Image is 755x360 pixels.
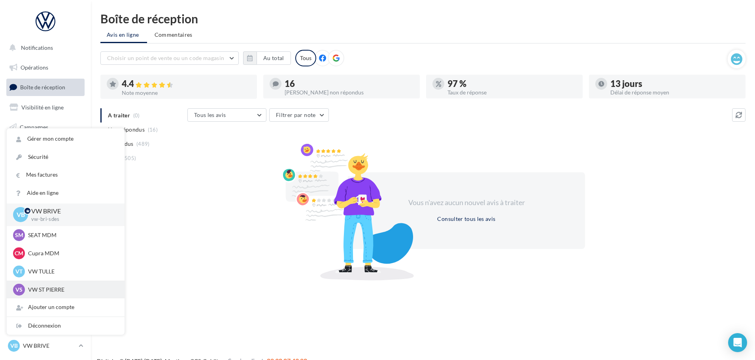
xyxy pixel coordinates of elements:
div: Vous n'avez aucun nouvel avis à traiter [398,198,534,208]
div: 4.4 [122,79,251,89]
a: Visibilité en ligne [5,99,86,116]
a: Sécurité [7,148,125,166]
div: Boîte de réception [100,13,746,25]
div: Taux de réponse [447,90,576,95]
span: Visibilité en ligne [21,104,64,111]
span: Opérations [21,64,48,71]
span: Commentaires [155,31,193,39]
p: Cupra MDM [28,249,115,257]
p: SEAT MDM [28,231,115,239]
p: vw-bri-sdes [31,216,112,223]
button: Notifications [5,40,83,56]
span: Tous les avis [194,111,226,118]
a: ASSETS PERSONNALISABLES [5,197,86,221]
a: Boîte de réception [5,79,86,96]
button: Tous les avis [187,108,266,122]
a: Aide en ligne [7,184,125,202]
div: Open Intercom Messenger [728,333,747,352]
span: Campagnes [20,123,48,130]
span: Choisir un point de vente ou un code magasin [107,55,224,61]
div: Déconnexion [7,317,125,335]
a: Contacts [5,138,86,155]
div: Délai de réponse moyen [610,90,739,95]
span: VB [10,342,18,350]
p: VW TULLE [28,268,115,275]
div: Tous [295,50,316,66]
button: Au total [257,51,291,65]
a: Campagnes [5,119,86,136]
button: Choisir un point de vente ou un code magasin [100,51,239,65]
span: (16) [148,126,158,133]
a: Calendrier [5,178,86,194]
span: (505) [123,155,136,161]
span: VT [15,268,23,275]
a: Gérer mon compte [7,130,125,148]
a: VB VW BRIVE [6,338,85,353]
button: Au total [243,51,291,65]
div: 13 jours [610,79,739,88]
p: VW BRIVE [23,342,75,350]
span: VS [15,286,23,294]
div: Note moyenne [122,90,251,96]
button: Filtrer par note [269,108,329,122]
div: Ajouter un compte [7,298,125,316]
div: [PERSON_NAME] non répondus [285,90,413,95]
span: (489) [136,141,150,147]
button: Consulter tous les avis [434,214,498,224]
a: Opérations [5,59,86,76]
span: Boîte de réception [20,84,65,90]
span: SM [15,231,23,239]
a: Mes factures [7,166,125,184]
span: VB [17,210,25,219]
p: VW BRIVE [31,207,112,216]
p: VW ST PIERRE [28,286,115,294]
span: Notifications [21,44,53,51]
span: CM [15,249,23,257]
div: 16 [285,79,413,88]
span: Non répondus [108,126,145,134]
div: 97 % [447,79,576,88]
a: Médiathèque [5,158,86,175]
